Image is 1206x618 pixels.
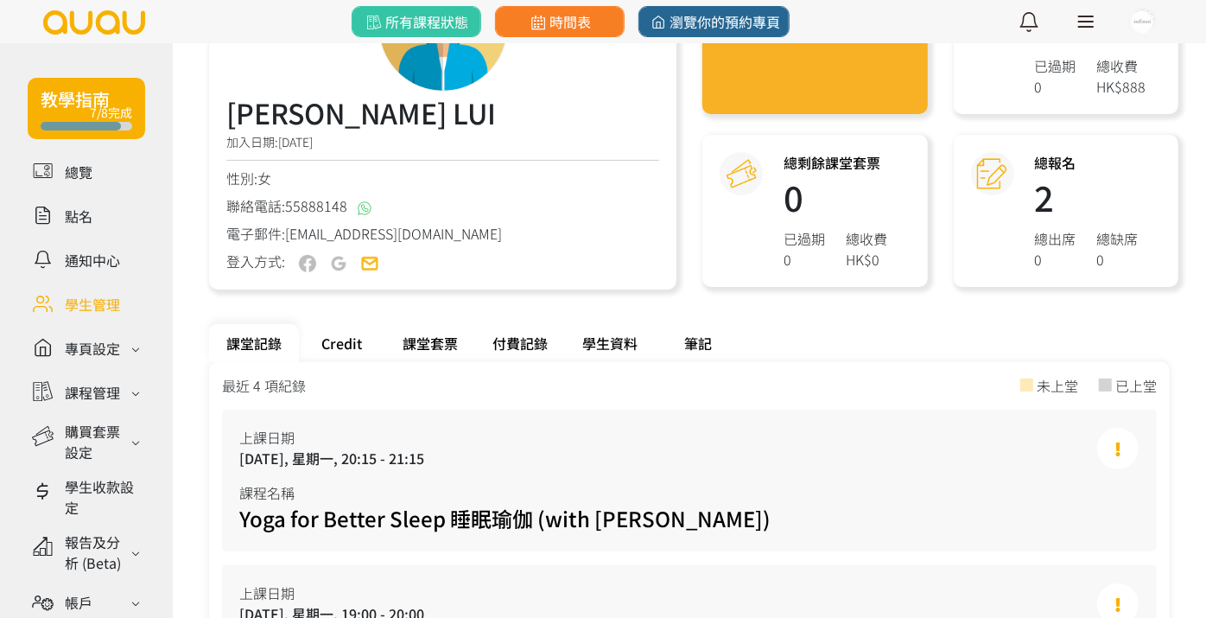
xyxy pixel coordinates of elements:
[65,421,126,462] div: 購買套票設定
[565,324,655,362] div: 學生資料
[784,249,825,270] div: 0
[475,324,565,362] div: 付費記錄
[1097,76,1146,97] div: HK$888
[226,251,285,272] div: 登入方式:
[226,92,511,133] h3: [PERSON_NAME] LUI
[495,6,625,37] a: 時間表
[528,11,591,32] span: 時間表
[1037,375,1078,396] div: 未上堂
[299,255,316,272] img: user-fb-off.png
[239,503,771,533] a: Yoga for Better Sleep 睡眠瑜伽 (with [PERSON_NAME])
[239,448,1139,468] div: [DATE], 星期一, 20:15 - 21:15
[1097,55,1146,76] div: 總收費
[1035,180,1139,214] h1: 2
[65,382,120,403] div: 課程管理
[1097,249,1139,270] div: 0
[239,427,1139,448] div: 上課日期
[1035,76,1076,97] div: 0
[727,159,757,189] img: courseCredit@2x.png
[209,324,299,362] div: 課堂記錄
[352,6,481,37] a: 所有課程狀態
[784,152,887,173] h3: 總剩餘課堂套票
[226,195,659,216] div: 聯絡電話:
[226,223,659,244] div: 電子郵件:
[41,10,147,35] img: logo.svg
[648,11,780,32] span: 瀏覽你的預約專頁
[1035,249,1076,270] div: 0
[1035,152,1139,173] h3: 總報名
[1035,228,1076,249] div: 總出席
[285,223,502,244] span: [EMAIL_ADDRESS][DOMAIN_NAME]
[1115,375,1157,396] div: 已上堂
[1035,55,1076,76] div: 已過期
[257,168,271,188] span: 女
[385,324,475,362] div: 課堂套票
[364,11,468,32] span: 所有課程狀態
[330,255,347,272] img: user-google-off.png
[226,168,659,188] div: 性別:
[846,249,887,270] div: HK$0
[239,482,1139,503] div: 課程名稱
[1097,228,1139,249] div: 總缺席
[278,133,313,150] span: [DATE]
[784,180,887,214] h1: 0
[358,201,371,215] img: whatsapp@2x.png
[222,375,306,396] div: 最近 4 項紀錄
[638,6,790,37] a: 瀏覽你的預約專頁
[285,195,347,216] span: 55888148
[299,324,385,362] div: Credit
[65,532,126,573] div: 報告及分析 (Beta)
[977,159,1007,189] img: attendance@2x.png
[846,228,887,249] div: 總收費
[65,338,120,359] div: 專頁設定
[655,324,741,362] div: 筆記
[65,592,92,613] div: 帳戶
[226,133,659,161] div: 加入日期:
[361,255,378,272] img: user-email-on.png
[784,228,825,249] div: 已過期
[239,583,1139,603] div: 上課日期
